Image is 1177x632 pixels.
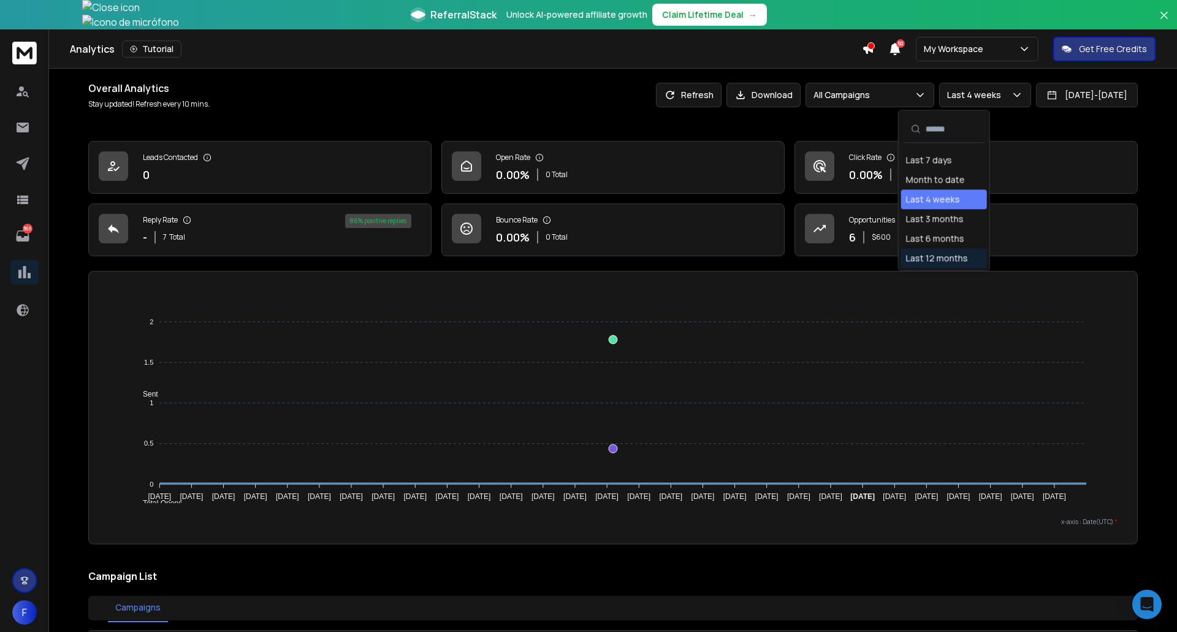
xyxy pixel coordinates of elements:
[371,492,395,501] tspan: [DATE]
[906,173,965,186] div: Month to date
[435,492,459,501] tspan: [DATE]
[150,399,153,406] tspan: 1
[506,9,647,21] p: Unlock AI-powered affiliate growth
[403,492,427,501] tspan: [DATE]
[546,170,568,180] p: 0 Total
[82,15,179,29] img: Icono de micrófono
[109,517,1118,527] p: x-axis : Date(UTC)
[163,232,167,242] span: 7
[88,141,432,194] a: Leads Contacted0
[143,215,178,225] p: Reply Rate
[979,492,1002,501] tspan: [DATE]
[748,9,757,21] span: →
[883,492,907,501] tspan: [DATE]
[849,166,883,183] p: 0.00 %
[143,166,150,183] p: 0
[849,153,882,162] p: Click Rate
[726,83,801,107] button: Download
[850,492,875,501] tspan: [DATE]
[755,492,779,501] tspan: [DATE]
[819,492,842,501] tspan: [DATE]
[1011,492,1034,501] tspan: [DATE]
[500,492,523,501] tspan: [DATE]
[211,492,235,501] tspan: [DATE]
[627,492,650,501] tspan: [DATE]
[88,99,210,109] p: Stay updated! Refresh every 10 mins.
[70,40,862,58] div: Analytics
[88,204,432,256] a: Reply Rate-7Total86% positive replies
[441,141,785,194] a: Open Rate0.00%0 Total
[896,39,905,48] span: 50
[143,229,147,246] p: -
[723,492,747,501] tspan: [DATE]
[947,492,970,501] tspan: [DATE]
[134,390,158,398] span: Sent
[906,252,968,264] div: Last 12 months
[244,492,267,501] tspan: [DATE]
[659,492,682,501] tspan: [DATE]
[441,204,785,256] a: Bounce Rate0.00%0 Total
[276,492,299,501] tspan: [DATE]
[947,89,1006,101] p: Last 4 weeks
[872,232,891,242] p: $ 600
[143,153,198,162] p: Leads Contacted
[794,141,1138,194] a: Click Rate0.00%0 Total
[787,492,810,501] tspan: [DATE]
[595,492,619,501] tspan: [DATE]
[150,318,153,326] tspan: 2
[1132,590,1162,619] div: Open Intercom Messenger
[12,600,37,625] button: F
[924,43,988,55] p: My Workspace
[340,492,363,501] tspan: [DATE]
[915,492,939,501] tspan: [DATE]
[88,81,210,96] h1: Overall Analytics
[496,229,530,246] p: 0.00 %
[148,492,171,501] tspan: [DATE]
[849,229,856,246] p: 6
[1079,43,1147,55] p: Get Free Credits
[681,89,714,101] p: Refresh
[10,224,35,248] a: 365
[906,232,964,245] div: Last 6 months
[906,213,964,225] div: Last 3 months
[23,224,32,234] p: 365
[1043,492,1066,501] tspan: [DATE]
[1053,37,1156,61] button: Get Free Credits
[88,569,1138,584] h2: Campaign List
[122,40,181,58] button: Tutorial
[531,492,555,501] tspan: [DATE]
[813,89,875,101] p: All Campaigns
[144,440,153,447] tspan: 0.5
[752,89,793,101] p: Download
[144,359,153,366] tspan: 1.5
[134,499,182,508] span: Total Opens
[430,7,497,22] span: ReferralStack
[563,492,587,501] tspan: [DATE]
[1156,7,1172,37] button: Close banner
[308,492,331,501] tspan: [DATE]
[546,232,568,242] p: 0 Total
[496,153,530,162] p: Open Rate
[496,166,530,183] p: 0.00 %
[906,154,952,166] div: Last 7 days
[496,215,538,225] p: Bounce Rate
[652,4,767,26] button: Claim Lifetime Deal→
[794,204,1138,256] a: Opportunities6$600
[150,481,153,488] tspan: 0
[691,492,715,501] tspan: [DATE]
[906,193,960,205] div: Last 4 weeks
[1036,83,1138,107] button: [DATE]-[DATE]
[468,492,491,501] tspan: [DATE]
[180,492,203,501] tspan: [DATE]
[169,232,185,242] span: Total
[345,214,411,228] div: 86 % positive replies
[108,594,168,622] button: Campaigns
[849,215,895,225] p: Opportunities
[656,83,722,107] button: Refresh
